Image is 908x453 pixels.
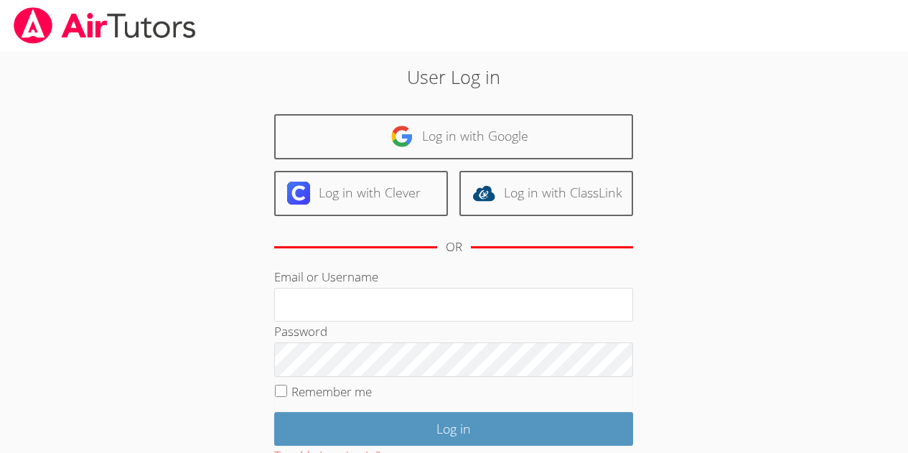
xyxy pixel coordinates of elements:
[12,7,197,44] img: airtutors_banner-c4298cdbf04f3fff15de1276eac7730deb9818008684d7c2e4769d2f7ddbe033.png
[459,171,633,216] a: Log in with ClassLink
[274,323,327,340] label: Password
[390,125,413,148] img: google-logo-50288ca7cdecda66e5e0955fdab243c47b7ad437acaf1139b6f446037453330a.svg
[446,237,462,258] div: OR
[472,182,495,205] img: classlink-logo-d6bb404cc1216ec64c9a2012d9dc4662098be43eaf13dc465df04b49fa7ab582.svg
[287,182,310,205] img: clever-logo-6eab21bc6e7a338710f1a6ff85c0baf02591cd810cc4098c63d3a4b26e2feb20.svg
[274,114,633,159] a: Log in with Google
[209,63,699,90] h2: User Log in
[291,383,372,400] label: Remember me
[274,412,633,446] input: Log in
[274,268,378,285] label: Email or Username
[274,171,448,216] a: Log in with Clever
